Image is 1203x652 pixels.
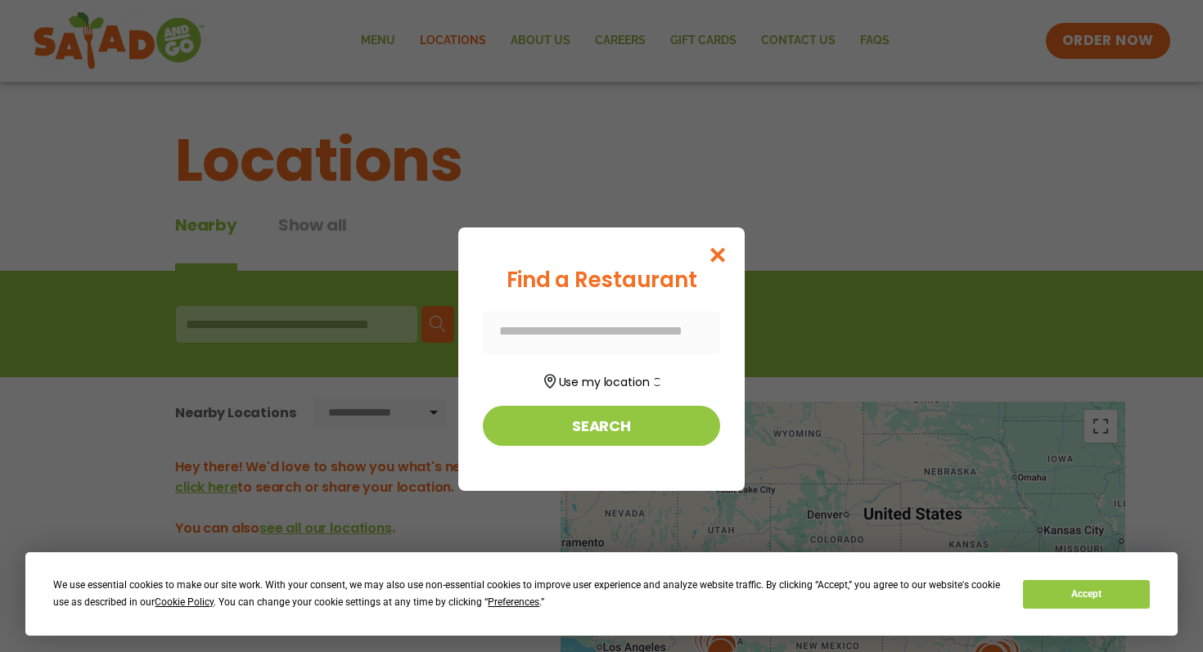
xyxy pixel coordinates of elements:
button: Accept [1023,580,1149,609]
span: Cookie Policy [155,596,214,608]
button: Use my location [483,369,720,391]
div: Cookie Consent Prompt [25,552,1178,636]
div: We use essential cookies to make our site work. With your consent, we may also use non-essential ... [53,577,1003,611]
button: Search [483,406,720,446]
button: Close modal [692,227,745,282]
div: Find a Restaurant [483,264,720,296]
span: Preferences [488,596,539,608]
